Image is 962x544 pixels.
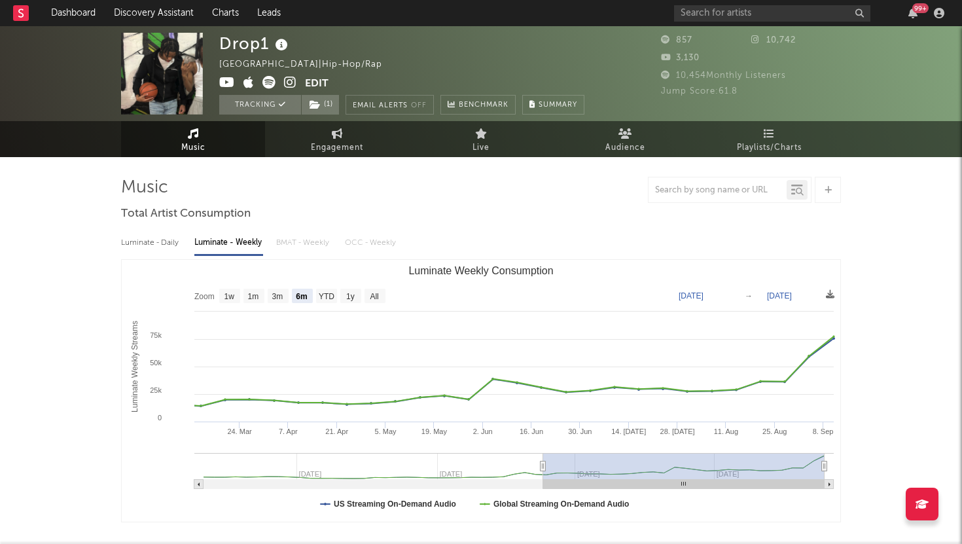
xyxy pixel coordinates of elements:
[150,386,162,394] text: 25k
[248,292,259,301] text: 1m
[493,499,630,509] text: Global Streaming On-Demand Audio
[346,95,434,115] button: Email AlertsOff
[150,331,162,339] text: 75k
[265,121,409,157] a: Engagement
[520,427,543,435] text: 16. Jun
[219,57,397,73] div: [GEOGRAPHIC_DATA] | Hip-Hop/Rap
[158,414,162,422] text: 0
[409,121,553,157] a: Live
[219,33,291,54] div: Drop1
[611,427,646,435] text: 14. [DATE]
[745,291,753,300] text: →
[121,121,265,157] a: Music
[302,95,339,115] button: (1)
[649,185,787,196] input: Search by song name or URL
[194,232,263,254] div: Luminate - Weekly
[539,101,577,109] span: Summary
[296,292,307,301] text: 6m
[605,140,645,156] span: Audience
[411,102,427,109] em: Off
[661,71,786,80] span: 10,454 Monthly Listeners
[473,427,493,435] text: 2. Jun
[553,121,697,157] a: Audience
[150,359,162,367] text: 50k
[325,427,348,435] text: 21. Apr
[568,427,592,435] text: 30. Jun
[122,260,840,522] svg: Luminate Weekly Consumption
[272,292,283,301] text: 3m
[767,291,792,300] text: [DATE]
[813,427,834,435] text: 8. Sep
[279,427,298,435] text: 7. Apr
[714,427,738,435] text: 11. Aug
[121,206,251,222] span: Total Artist Consumption
[522,95,584,115] button: Summary
[737,140,802,156] span: Playlists/Charts
[459,98,508,113] span: Benchmark
[408,265,553,276] text: Luminate Weekly Consumption
[661,87,738,96] span: Jump Score: 61.8
[674,5,870,22] input: Search for artists
[224,292,235,301] text: 1w
[301,95,340,115] span: ( 1 )
[660,427,695,435] text: 28. [DATE]
[319,292,334,301] text: YTD
[194,292,215,301] text: Zoom
[661,54,700,62] span: 3,130
[762,427,787,435] text: 25. Aug
[679,291,704,300] text: [DATE]
[661,36,692,45] span: 857
[311,140,363,156] span: Engagement
[121,232,181,254] div: Luminate - Daily
[375,427,397,435] text: 5. May
[181,140,205,156] span: Music
[908,8,917,18] button: 99+
[305,76,329,92] button: Edit
[219,95,301,115] button: Tracking
[346,292,355,301] text: 1y
[697,121,841,157] a: Playlists/Charts
[440,95,516,115] a: Benchmark
[130,321,139,412] text: Luminate Weekly Streams
[334,499,456,509] text: US Streaming On-Demand Audio
[227,427,252,435] text: 24. Mar
[472,140,490,156] span: Live
[370,292,378,301] text: All
[421,427,448,435] text: 19. May
[912,3,929,13] div: 99 +
[751,36,796,45] span: 10,742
